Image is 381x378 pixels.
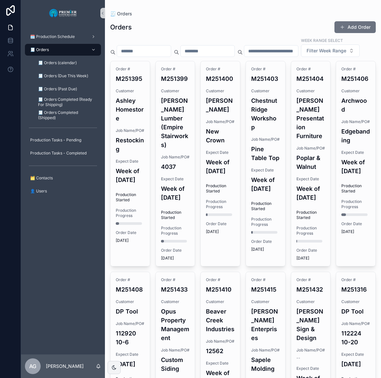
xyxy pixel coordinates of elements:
span: Order # [251,66,280,72]
span: 👤 Users [30,189,47,194]
a: Order #M251400Customer[PERSON_NAME]Job Name/PO#New CrownExpect DateWeek of [DATE]Production Start... [200,61,240,266]
h4: M251400 [206,74,235,83]
h4: [DATE] [341,360,370,369]
h4: DP Tool [341,307,370,316]
span: Customer [161,88,190,94]
h4: Week of [DATE] [251,175,280,193]
h4: M251399 [161,74,190,83]
span: Order Date [206,221,235,226]
span: Order Date [116,230,145,235]
a: 🧾 Orders [25,44,101,56]
h4: Week of [DATE] [206,158,235,175]
h4: Custom Siding [161,355,190,373]
span: Order Date [341,221,370,226]
span: Job Name/PO# [161,348,190,353]
span: Order # [161,277,190,282]
h4: Edgebanding [341,127,370,145]
span: Filter Week Range [307,47,346,54]
h4: [PERSON_NAME] [206,96,235,114]
a: Order #M251403CustomerChestnut Ridge WorkshopJob Name/PO#Pine Table TopExpect DateWeek of [DATE]P... [246,61,286,266]
a: 🧾 Orders (Due This Week) [33,70,101,82]
h4: 112920 10-6 [116,329,145,347]
h4: M251415 [251,285,280,294]
span: Expect Date [206,150,235,155]
h4: [DATE] [116,360,145,369]
button: Add Order [334,21,376,33]
span: Customer [251,299,280,304]
h4: Week of [DATE] [116,167,145,184]
a: Order #M251399Customer[PERSON_NAME] Lumber (Empire Stairworks)Job Name/PO#4037Expect DateWeek of ... [155,61,195,266]
h4: [PERSON_NAME] Enterprises [251,307,280,342]
span: Job Name/PO# [251,348,280,353]
span: Order Date [296,248,325,253]
span: Customer [341,299,370,304]
span: Production Progress [296,225,325,236]
span: -- [296,355,300,361]
span: Order # [116,277,145,282]
span: Production Started [206,183,235,194]
h4: Opus Property Management [161,307,190,342]
span: Production Progress [116,208,145,218]
h4: [PERSON_NAME] Lumber (Empire Stairworks) [161,96,190,149]
span: Job Name/PO# [116,128,145,133]
span: Customer [296,299,325,304]
h1: Orders [110,23,132,32]
h4: Week of [DATE] [296,184,325,202]
span: Job Name/PO# [116,321,145,326]
span: Expect Date [161,176,190,182]
h4: 112224 10-20 [341,329,370,347]
span: Customer [116,88,145,94]
span: Job Name/PO# [341,321,370,326]
span: Production Started [296,210,325,220]
span: Expect Date [296,176,325,182]
a: Order #M251395CustomerAshley HomestoreJob Name/PO#RestockingExpect DateWeek of [DATE]Production S... [110,61,150,266]
h4: 4037 [161,162,190,171]
span: Production Tasks - Completed [30,151,87,156]
h4: Archwood [341,96,370,114]
h4: [PERSON_NAME] Presentation Furniture [296,96,325,140]
div: scrollable content [21,26,105,206]
label: Week Range Select [301,37,343,43]
h4: Restocking [116,136,145,153]
span: 🗂️ Contacts [30,175,53,181]
h4: M251406 [341,74,370,83]
span: Customer [251,88,280,94]
span: Expect Date [341,150,370,155]
h4: M251433 [161,285,190,294]
h4: Chestnut Ridge Workshop [251,96,280,132]
span: Customer [341,88,370,94]
span: Production Progress [161,225,190,236]
span: Expect Date [296,366,325,371]
span: Customer [161,299,190,304]
span: Production Started [251,201,280,211]
a: 🗓️ Production Schedule [25,31,101,43]
h4: Week of [DATE] [341,158,370,175]
span: Production Progress [341,199,370,209]
a: Production Tasks - Completed [25,147,101,159]
span: 🧾 Orders Completed (Shipped) [38,110,94,120]
span: 🧾 Orders (Past Due) [38,86,77,92]
span: AG [29,362,36,370]
a: 🗂️ Contacts [25,172,101,184]
span: Job Name/PO# [206,339,235,344]
h4: Week of [DATE] [161,184,190,202]
a: 🧾 Orders Completed (Shipped) [33,109,101,121]
span: Order # [296,277,325,282]
h4: M251316 [341,285,370,294]
span: Production Started [116,192,145,203]
h4: DP Tool [116,307,145,316]
span: 🗓️ Production Schedule [30,34,75,39]
a: Production Tasks - Pending [25,134,101,146]
span: Order # [116,66,145,72]
h4: Poplar & Walnut [296,153,325,171]
span: Order # [161,66,190,72]
span: Production Progress [206,199,235,209]
a: 🧾 Orders [110,10,132,17]
h4: Beaver Creek Industries [206,307,235,333]
img: App logo [49,8,77,18]
span: Order Date [161,248,190,253]
span: Order # [206,66,235,72]
a: 🧾 Orders Completed (Ready For Shipping) [33,96,101,108]
span: Expect Date [116,159,145,164]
